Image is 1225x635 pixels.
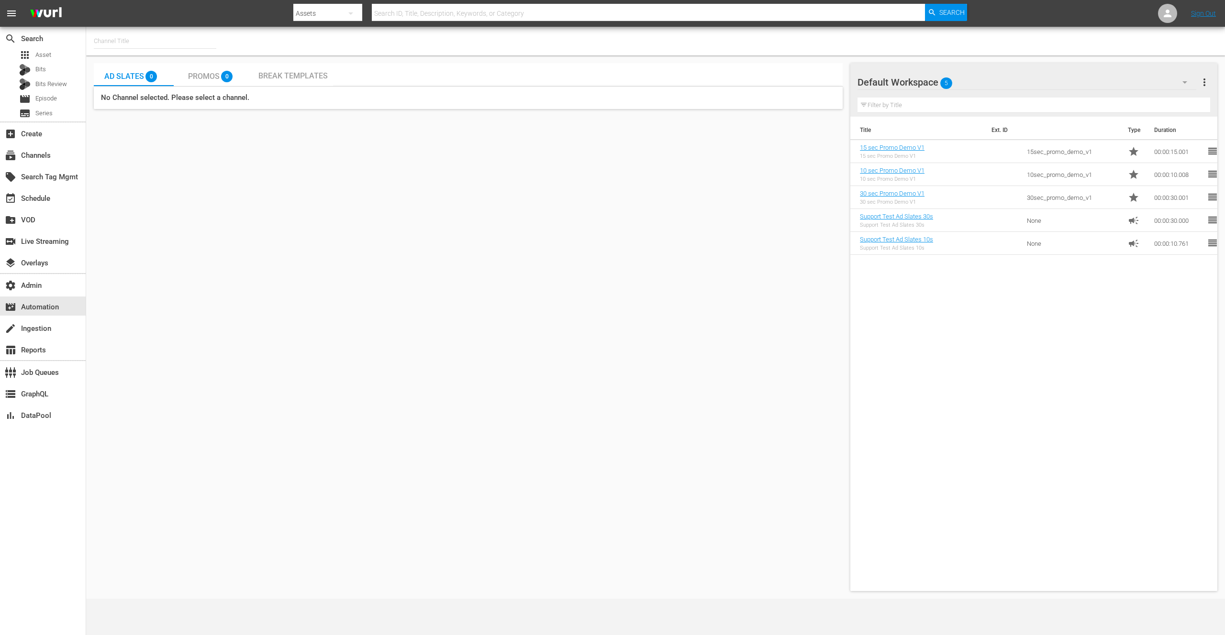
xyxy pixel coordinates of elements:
a: 30 sec Promo Demo V1 [860,190,924,197]
span: Search [939,4,965,21]
span: GraphQL [5,388,16,400]
span: Job Queues [5,367,16,378]
img: ans4CAIJ8jUAAAAAAAAAAAAAAAAAAAAAAAAgQb4GAAAAAAAAAAAAAAAAAAAAAAAAJMjXAAAAAAAAAAAAAAAAAAAAAAAAgAT5G... [23,2,69,25]
span: Admin [5,280,16,291]
span: Ad [1128,238,1139,249]
th: Ext. ID [986,117,1122,143]
span: Asset [35,50,51,60]
span: Channels [5,150,16,161]
span: VOD [5,214,16,226]
span: Search [5,33,16,44]
span: DataPool [5,410,16,421]
span: Schedule [5,193,16,204]
div: Support Test Ad Slates 10s [860,245,933,251]
td: 15sec_promo_demo_v1 [1023,140,1124,163]
span: reorder [1207,214,1218,226]
span: menu [6,8,17,19]
span: Ad Slates [104,72,144,81]
span: Promo [1128,169,1139,180]
td: 10sec_promo_demo_v1 [1023,163,1124,186]
td: 30sec_promo_demo_v1 [1023,186,1124,209]
div: Ad Slates 0 [94,87,843,109]
span: Promos [188,72,220,81]
span: Promo [1128,192,1139,203]
span: Series [19,108,31,119]
button: Ad Slates 0 [94,63,174,86]
span: Promo [1128,146,1139,157]
span: 0 [221,71,233,82]
span: Automation [5,301,16,313]
span: reorder [1207,168,1218,180]
button: more_vert [1199,71,1210,94]
div: 15 sec Promo Demo V1 [860,153,924,159]
th: Type [1122,117,1148,143]
h5: No Channel selected. Please select a channel. [94,87,843,109]
span: reorder [1207,237,1218,249]
div: Bits Review [19,78,31,90]
td: 00:00:10.761 [1150,232,1203,255]
span: reorder [1207,145,1218,157]
span: Asset [19,49,31,61]
div: 30 sec Promo Demo V1 [860,199,924,205]
a: 10 sec Promo Demo V1 [860,167,924,174]
span: Break Templates [258,71,328,80]
a: Support Test Ad Slates 30s [860,213,933,220]
div: Support Test Ad Slates 30s [860,222,933,228]
span: Episode [35,94,57,103]
th: Title [850,117,985,143]
a: Sign Out [1191,10,1216,17]
td: None [1023,232,1124,255]
span: Bits Review [35,79,67,89]
td: 00:00:30.000 [1150,209,1203,232]
span: Ad [1128,215,1139,226]
td: 00:00:10.008 [1150,163,1203,186]
span: more_vert [1199,77,1210,88]
span: Create [5,128,16,140]
span: Ingestion [5,323,16,334]
span: reorder [1207,191,1218,203]
div: 10 sec Promo Demo V1 [860,176,924,182]
td: None [1023,209,1124,232]
div: Default Workspace [857,69,1196,96]
span: Bits [35,65,46,74]
td: 00:00:30.001 [1150,186,1203,209]
span: Search Tag Mgmt [5,171,16,183]
span: Reports [5,344,16,356]
a: 15 sec Promo Demo V1 [860,144,924,151]
button: Promos 0 [174,63,254,86]
span: Overlays [5,257,16,269]
span: 5 [940,73,952,93]
button: Search [925,4,967,21]
div: Bits [19,64,31,76]
td: 00:00:15.001 [1150,140,1203,163]
span: Live Streaming [5,236,16,247]
th: Duration [1148,117,1206,143]
a: Support Test Ad Slates 10s [860,236,933,243]
span: Series [35,109,53,118]
span: Episode [19,93,31,105]
button: Break Templates [253,63,333,86]
span: 0 [145,71,157,82]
